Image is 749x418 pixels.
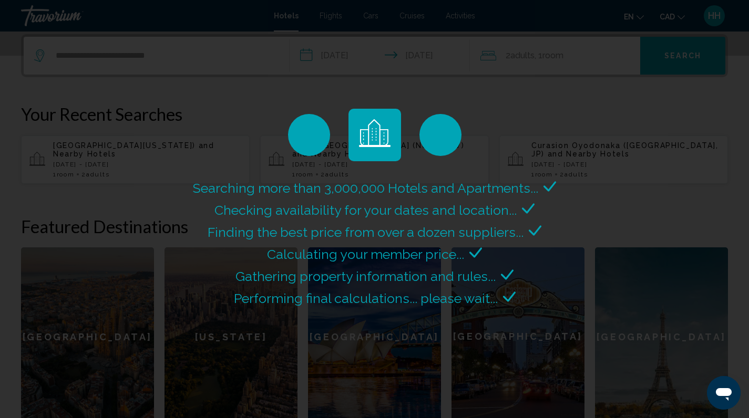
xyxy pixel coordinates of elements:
iframe: Button to launch messaging window [707,376,741,410]
span: Checking availability for your dates and location... [214,202,517,218]
span: Gathering property information and rules... [235,268,496,284]
span: Calculating your member price... [267,246,464,262]
span: Performing final calculations... please wait... [234,290,498,306]
span: Searching more than 3,000,000 Hotels and Apartments... [193,180,538,196]
span: Finding the best price from over a dozen suppliers... [208,224,524,240]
